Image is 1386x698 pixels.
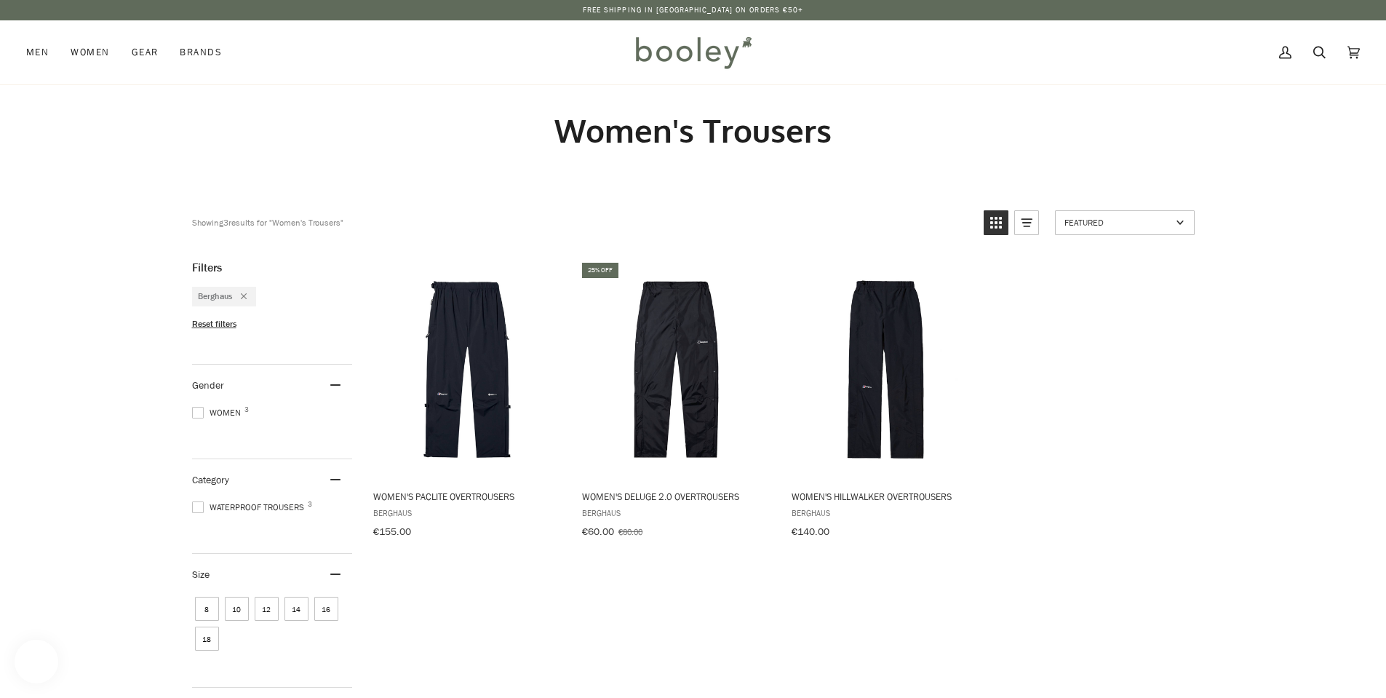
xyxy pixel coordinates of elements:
[618,526,642,538] span: €80.00
[192,378,224,392] span: Gender
[26,20,60,84] a: Men
[192,318,352,330] li: Reset filters
[192,473,229,487] span: Category
[984,210,1008,235] a: View grid mode
[192,111,1195,151] h1: Women's Trousers
[580,261,773,543] a: Women's Deluge 2.0 Overtrousers
[582,263,618,278] div: 25% off
[580,273,773,466] img: Berghaus Women's Deluge 2.0 Overtrousers - Booley Galway
[192,261,222,275] span: Filters
[582,525,614,539] span: €60.00
[71,45,109,60] span: Women
[192,501,308,514] span: Waterproof Trousers
[60,20,120,84] a: Women
[582,507,770,519] span: Berghaus
[15,640,58,683] iframe: Button to open loyalty program pop-up
[232,290,247,303] div: Remove filter: Berghaus
[308,501,312,508] span: 3
[195,597,219,621] span: Size: 8
[198,290,232,303] span: Berghaus
[284,597,308,621] span: Size: 14
[792,490,980,503] span: Women's Hillwalker Overtrousers
[373,507,562,519] span: Berghaus
[223,216,228,229] b: 3
[373,525,411,539] span: €155.00
[255,597,279,621] span: Size: 12
[789,273,982,466] img: Berghaus Women's Hillwalker Overtrousers - Booley Galway
[314,597,338,621] span: Size: 16
[169,20,233,84] a: Brands
[373,490,562,503] span: Women's Paclite Overtrousers
[1064,216,1171,229] span: Featured
[121,20,170,84] a: Gear
[371,273,564,466] img: Berghaus Women's Paclite Overtrousers - Booley Galway
[192,210,343,235] div: Showing results for "Women's Trousers"
[629,31,757,74] img: Booley
[789,261,982,543] a: Women's Hillwalker Overtrousers
[582,490,770,503] span: Women's Deluge 2.0 Overtrousers
[192,406,245,419] span: Women
[225,597,249,621] span: Size: 10
[192,318,236,330] span: Reset filters
[1014,210,1039,235] a: View list mode
[132,45,159,60] span: Gear
[1055,210,1195,235] a: Sort options
[371,261,564,543] a: Women's Paclite Overtrousers
[792,525,829,539] span: €140.00
[180,45,222,60] span: Brands
[26,45,49,60] span: Men
[244,406,249,413] span: 3
[792,507,980,519] span: Berghaus
[583,4,804,16] p: Free Shipping in [GEOGRAPHIC_DATA] on Orders €50+
[195,627,219,651] span: Size: 18
[192,568,210,582] span: Size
